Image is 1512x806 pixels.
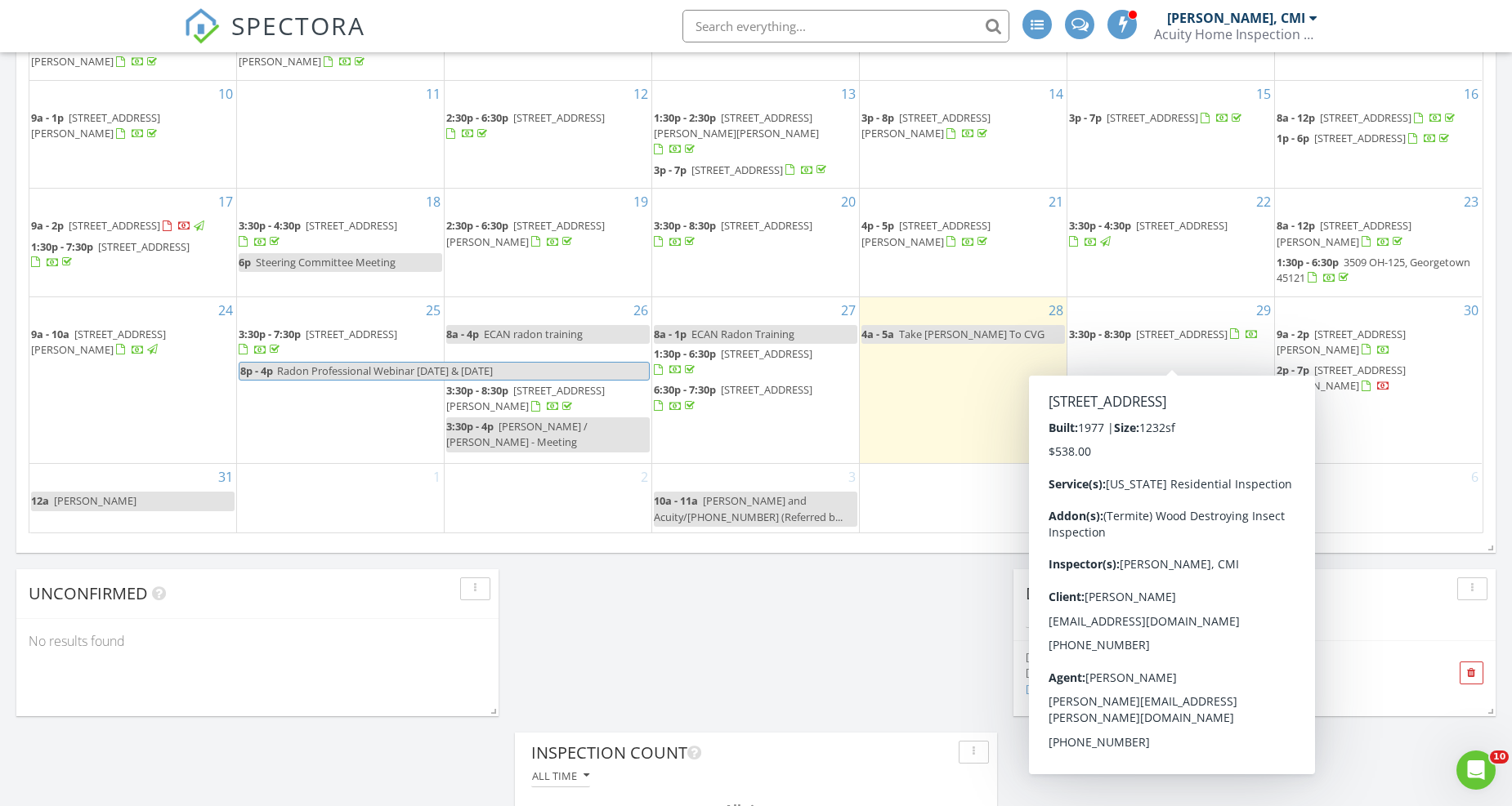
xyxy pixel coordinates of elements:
[1274,464,1482,532] td: Go to September 6, 2025
[1277,327,1309,341] span: 9a - 2p
[446,218,605,248] a: 2:30p - 6:30p [STREET_ADDRESS][PERSON_NAME]
[654,346,812,376] a: 1:30p - 6:30p [STREET_ADDRESS]
[31,218,207,233] a: 9a - 2p [STREET_ADDRESS]
[31,37,235,72] a: 1p - 5p [STREET_ADDRESS][PERSON_NAME]
[1026,582,1183,604] span: Draft Inspections
[16,619,499,663] div: No results found
[239,327,397,357] a: 3:30p - 7:30p [STREET_ADDRESS]
[654,216,857,252] a: 3:30p - 8:30p [STREET_ADDRESS]
[1069,327,1131,341] span: 3:30p - 8:30p
[31,239,190,269] a: 1:30p - 7:30p [STREET_ADDRESS]
[859,464,1067,532] td: Go to September 4, 2025
[1461,297,1482,323] a: Go to August 30, 2025
[1490,750,1509,764] span: 10
[446,381,650,416] a: 3:30p - 8:30p [STREET_ADDRESS][PERSON_NAME]
[237,81,445,189] td: Go to August 11, 2025
[445,464,652,532] td: Go to September 2, 2025
[1026,649,1407,665] div: [DATE] 2:41 pm
[1045,297,1067,323] a: Go to August 28, 2025
[31,239,93,254] span: 1:30p - 7:30p
[446,110,605,140] a: 2:30p - 6:30p [STREET_ADDRESS]
[1069,110,1102,125] span: 3p - 7p
[239,327,301,341] span: 3:30p - 7:30p
[1029,612,1125,623] div: All schedulers
[861,327,894,341] span: 4a - 5a
[1069,110,1245,125] a: 3p - 7p [STREET_ADDRESS]
[1067,189,1274,296] td: Go to August 22, 2025
[861,110,991,140] span: [STREET_ADDRESS][PERSON_NAME]
[630,297,651,323] a: Go to August 26, 2025
[256,255,396,269] span: Steering Committee Meeting
[859,296,1067,464] td: Go to August 28, 2025
[838,297,859,323] a: Go to August 27, 2025
[654,218,812,248] a: 3:30p - 8:30p [STREET_ADDRESS]
[630,81,651,107] a: Go to August 12, 2025
[446,218,605,248] span: [STREET_ADDRESS][PERSON_NAME]
[654,381,857,416] a: 6:30p - 7:30p [STREET_ADDRESS]
[31,325,235,360] a: 9a - 10a [STREET_ADDRESS][PERSON_NAME]
[1069,109,1273,128] a: 3p - 7p [STREET_ADDRESS]
[31,38,160,69] span: [STREET_ADDRESS][PERSON_NAME]
[1277,129,1480,149] a: 1p - 6p [STREET_ADDRESS]
[446,383,508,398] span: 3:30p - 8:30p
[531,741,952,765] div: Inspection Count
[654,346,716,361] span: 1:30p - 6:30p
[31,110,160,140] span: [STREET_ADDRESS][PERSON_NAME]
[654,382,812,412] a: 6:30p - 7:30p [STREET_ADDRESS]
[1274,296,1482,464] td: Go to August 30, 2025
[721,346,812,361] span: [STREET_ADDRESS]
[721,382,812,397] span: [STREET_ADDRESS]
[239,218,301,233] span: 3:30p - 4:30p
[1253,81,1274,107] a: Go to August 15, 2025
[231,8,365,42] span: SPECTORA
[446,110,508,125] span: 2:30p - 6:30p
[446,109,650,144] a: 2:30p - 6:30p [STREET_ADDRESS]
[277,363,493,378] span: Radon Professional Webinar [DATE] & [DATE]
[1107,110,1198,125] span: [STREET_ADDRESS]
[1026,681,1200,696] a: [STREET_ADDRESS][PERSON_NAME]
[845,464,859,490] a: Go to September 3, 2025
[654,163,830,177] a: 3p - 7p [STREET_ADDRESS]
[1167,10,1305,26] div: [PERSON_NAME], CMI
[1277,363,1406,393] span: [STREET_ADDRESS][PERSON_NAME]
[1461,189,1482,215] a: Go to August 23, 2025
[861,218,991,248] span: [STREET_ADDRESS][PERSON_NAME]
[1277,110,1458,125] a: 8a - 12p [STREET_ADDRESS]
[29,464,237,532] td: Go to August 31, 2025
[652,464,860,532] td: Go to September 3, 2025
[1069,218,1228,248] a: 3:30p - 4:30p [STREET_ADDRESS]
[637,464,651,490] a: Go to September 2, 2025
[31,218,64,233] span: 9a - 2p
[1277,363,1406,393] a: 2p - 7p [STREET_ADDRESS][PERSON_NAME]
[31,109,235,144] a: 9a - 1p [STREET_ADDRESS][PERSON_NAME]
[654,327,687,341] span: 8a - 1p
[215,464,236,490] a: Go to August 31, 2025
[1274,189,1482,296] td: Go to August 23, 2025
[423,189,444,215] a: Go to August 18, 2025
[1136,218,1228,233] span: [STREET_ADDRESS]
[859,189,1067,296] td: Go to August 21, 2025
[445,296,652,464] td: Go to August 26, 2025
[446,216,650,252] a: 2:30p - 6:30p [STREET_ADDRESS][PERSON_NAME]
[652,296,860,464] td: Go to August 27, 2025
[1053,464,1067,490] a: Go to September 4, 2025
[1067,81,1274,189] td: Go to August 15, 2025
[531,765,590,787] button: All time
[652,81,860,189] td: Go to August 13, 2025
[859,81,1067,189] td: Go to August 14, 2025
[237,189,445,296] td: Go to August 18, 2025
[1277,216,1480,252] a: 8a - 12p [STREET_ADDRESS][PERSON_NAME]
[630,189,651,215] a: Go to August 19, 2025
[654,161,857,180] a: 3p - 7p [STREET_ADDRESS]
[98,239,190,254] span: [STREET_ADDRESS]
[31,327,166,357] span: [STREET_ADDRESS][PERSON_NAME]
[215,189,236,215] a: Go to August 17, 2025
[691,163,783,177] span: [STREET_ADDRESS]
[654,493,698,508] span: 10a - 11a
[654,163,687,177] span: 3p - 7p
[445,81,652,189] td: Go to August 12, 2025
[484,327,583,341] span: ECAN radon training
[1314,131,1406,145] span: [STREET_ADDRESS]
[31,238,235,273] a: 1:30p - 7:30p [STREET_ADDRESS]
[239,363,274,380] span: 8p - 4p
